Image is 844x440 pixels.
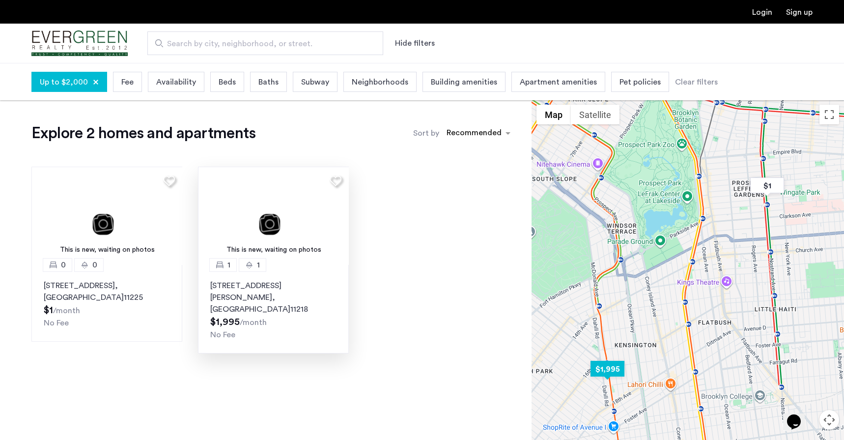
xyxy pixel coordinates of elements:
[121,76,134,88] span: Fee
[395,37,435,49] button: Show or hide filters
[587,358,628,380] div: $1,995
[210,280,337,315] p: [STREET_ADDRESS][PERSON_NAME] 11218
[44,280,170,303] p: [STREET_ADDRESS] 11225
[445,127,502,141] div: Recommended
[31,123,255,143] h1: Explore 2 homes and apartments
[44,305,53,315] span: $1
[675,76,718,88] div: Clear filters
[44,319,69,327] span: No Fee
[258,76,279,88] span: Baths
[819,410,839,430] button: Map camera controls
[219,76,236,88] span: Beds
[198,167,349,265] img: 3.gif
[536,105,571,124] button: Show street map
[240,319,267,326] sub: /month
[147,31,383,55] input: Apartment Search
[203,245,344,255] div: This is new, waiting on photos
[413,127,439,139] label: Sort by
[520,76,597,88] span: Apartment amenities
[31,25,128,62] img: logo
[227,259,230,271] span: 1
[31,167,183,265] img: 3.gif
[31,167,183,265] a: This is new, waiting on photos
[819,105,839,124] button: Toggle fullscreen view
[619,76,661,88] span: Pet policies
[257,259,260,271] span: 1
[92,259,97,271] span: 0
[31,25,128,62] a: Cazamio Logo
[786,8,813,16] a: Registration
[61,259,66,271] span: 0
[752,8,772,16] a: Login
[53,307,80,315] sub: /month
[40,76,88,88] span: Up to $2,000
[210,317,240,327] span: $1,995
[746,175,788,197] div: $1
[431,76,497,88] span: Building amenities
[156,76,196,88] span: Availability
[301,76,329,88] span: Subway
[210,331,235,339] span: No Fee
[571,105,619,124] button: Show satellite imagery
[198,265,349,353] a: 11[STREET_ADDRESS][PERSON_NAME], [GEOGRAPHIC_DATA]11218No Fee
[31,265,182,342] a: 00[STREET_ADDRESS], [GEOGRAPHIC_DATA]11225No Fee
[783,401,815,430] iframe: chat widget
[442,124,515,142] ng-select: sort-apartment
[198,167,349,265] a: This is new, waiting on photos
[167,38,356,50] span: Search by city, neighborhood, or street.
[36,245,178,255] div: This is new, waiting on photos
[352,76,408,88] span: Neighborhoods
